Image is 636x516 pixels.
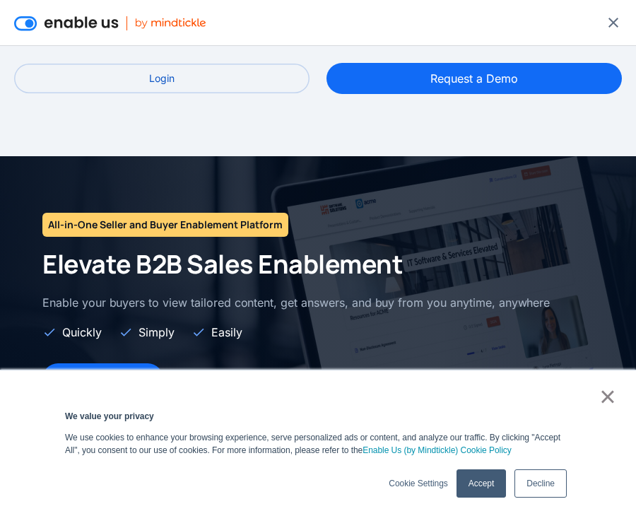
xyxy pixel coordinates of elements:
h2: Elevate B2B Sales Enablement [42,248,403,281]
p: Enable your buyers to view tailored content, get answers, and buy from you anytime, anywhere [42,293,550,312]
p: We use cookies to enhance your browsing experience, serve personalized ads or content, and analyz... [65,431,571,457]
div: Quickly [62,324,102,341]
a: Request a Demo [42,363,163,394]
div: Simply [139,324,175,341]
h1: All-in-One Seller and Buyer Enablement Platform [42,213,288,237]
a: Request a Demo [326,63,622,94]
a: Login [14,64,310,93]
img: Check Icon [119,325,133,339]
strong: We value your privacy [65,411,154,421]
div: Easily [211,324,242,341]
img: Check Icon [192,325,206,339]
a: Enable Us (by Mindtickle) Cookie Policy [363,444,512,457]
iframe: Qualified Messenger [384,147,636,516]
